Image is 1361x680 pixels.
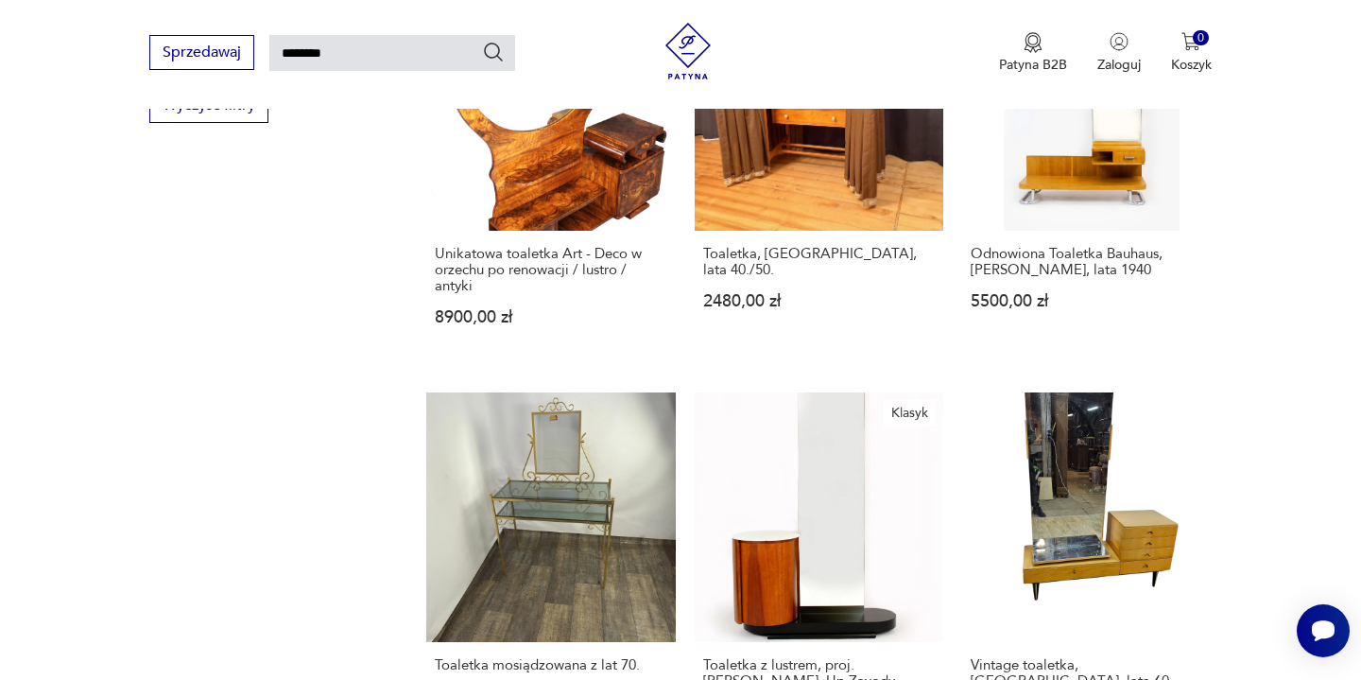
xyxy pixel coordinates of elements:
p: Patyna B2B [999,56,1067,74]
img: Patyna - sklep z meblami i dekoracjami vintage [660,23,716,79]
button: Zaloguj [1097,32,1141,74]
a: Ikona medaluPatyna B2B [999,32,1067,74]
p: 2480,00 zł [703,293,935,309]
iframe: Smartsupp widget button [1297,604,1350,657]
p: Zaloguj [1097,56,1141,74]
button: Patyna B2B [999,32,1067,74]
div: 0 [1193,30,1209,46]
h3: Unikatowa toaletka Art - Deco w orzechu po renowacji / lustro / antyki [435,246,666,294]
button: Sprzedawaj [149,35,254,70]
button: 0Koszyk [1171,32,1212,74]
img: Ikonka użytkownika [1110,32,1128,51]
p: 8900,00 zł [435,309,666,325]
h3: Toaletka, [GEOGRAPHIC_DATA], lata 40./50. [703,246,935,278]
img: Ikona medalu [1024,32,1042,53]
h3: Toaletka mosiądzowana z lat 70. [435,657,666,673]
img: Ikona koszyka [1181,32,1200,51]
button: Szukaj [482,41,505,63]
p: 5500,00 zł [971,293,1202,309]
h3: Odnowiona Toaletka Bauhaus, [PERSON_NAME], lata 1940 [971,246,1202,278]
a: Sprzedawaj [149,47,254,61]
p: Koszyk [1171,56,1212,74]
